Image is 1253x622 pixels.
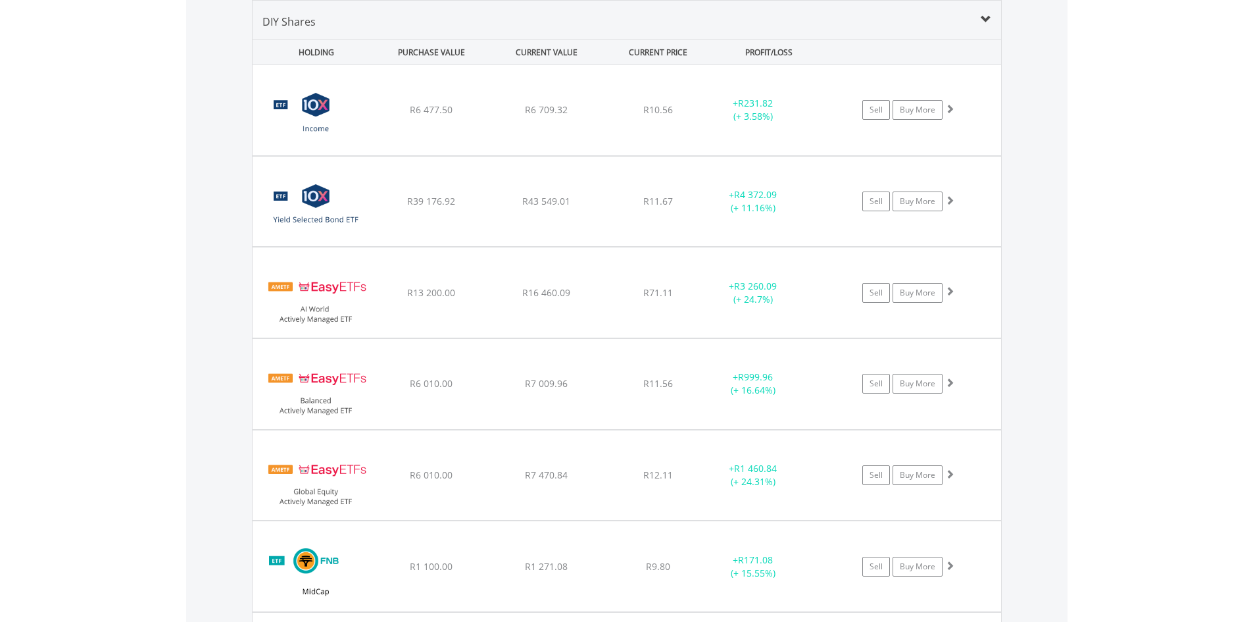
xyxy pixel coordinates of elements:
[522,195,570,207] span: R43 549.01
[704,371,803,397] div: + (+ 16.64%)
[862,465,890,485] a: Sell
[893,192,943,211] a: Buy More
[734,280,777,292] span: R3 260.09
[704,188,803,215] div: + (+ 11.16%)
[713,40,825,65] div: PROFIT/LOSS
[893,557,943,577] a: Buy More
[893,100,943,120] a: Buy More
[525,560,568,573] span: R1 271.08
[410,469,453,481] span: R6 010.00
[734,188,777,201] span: R4 372.09
[259,538,372,608] img: TFSA.FNBMID.png
[407,286,455,299] span: R13 200.00
[643,195,673,207] span: R11.67
[893,465,943,485] a: Buy More
[525,103,568,116] span: R6 709.32
[862,100,890,120] a: Sell
[259,173,372,244] img: TFSA.CSYSB.png
[862,192,890,211] a: Sell
[704,97,803,123] div: + (+ 3.58%)
[525,469,568,481] span: R7 470.84
[862,283,890,303] a: Sell
[525,377,568,390] span: R7 009.96
[862,374,890,394] a: Sell
[410,377,453,390] span: R6 010.00
[643,286,673,299] span: R71.11
[738,371,773,383] span: R999.96
[259,355,372,426] img: TFSA.EASYBF.png
[893,283,943,303] a: Buy More
[522,286,570,299] span: R16 460.09
[491,40,603,65] div: CURRENT VALUE
[734,462,777,475] span: R1 460.84
[259,447,372,517] img: TFSA.EASYGE.png
[738,554,773,566] span: R171.08
[704,554,803,580] div: + (+ 15.55%)
[376,40,488,65] div: PURCHASE VALUE
[259,82,372,152] img: TFSA.INCOME.png
[407,195,455,207] span: R39 176.92
[410,103,453,116] span: R6 477.50
[643,377,673,390] span: R11.56
[862,557,890,577] a: Sell
[704,280,803,306] div: + (+ 24.7%)
[643,469,673,481] span: R12.11
[738,97,773,109] span: R231.82
[262,14,316,29] span: DIY Shares
[410,560,453,573] span: R1 100.00
[643,103,673,116] span: R10.56
[646,560,670,573] span: R9.80
[259,264,372,334] img: TFSA.EASYAI.png
[893,374,943,394] a: Buy More
[605,40,710,65] div: CURRENT PRICE
[704,462,803,488] div: + (+ 24.31%)
[253,40,373,65] div: HOLDING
